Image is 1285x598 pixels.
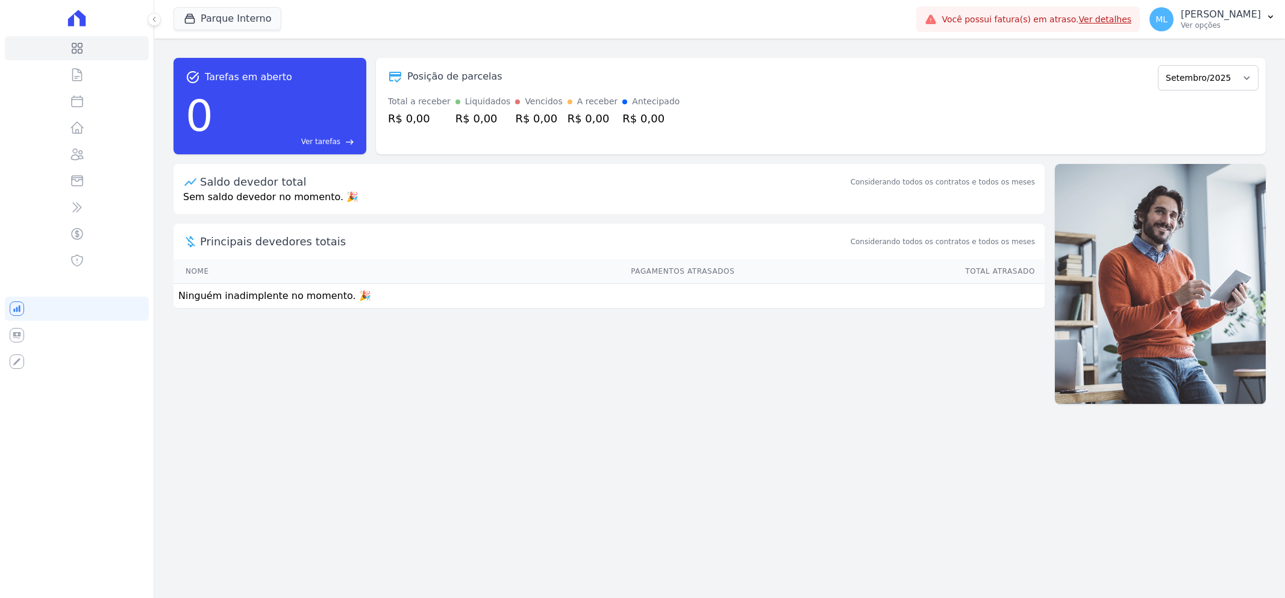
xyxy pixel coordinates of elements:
span: ML [1155,15,1168,24]
div: Total a receber [388,95,451,108]
p: Ver opções [1181,20,1261,30]
div: R$ 0,00 [567,110,618,127]
button: ML [PERSON_NAME] Ver opções [1140,2,1285,36]
th: Pagamentos Atrasados [329,259,735,284]
span: Ver tarefas [301,136,340,147]
div: R$ 0,00 [622,110,680,127]
div: Considerando todos os contratos e todos os meses [851,177,1035,187]
span: east [345,137,354,146]
div: Posição de parcelas [407,69,502,84]
a: Ver detalhes [1079,14,1132,24]
div: 0 [186,84,213,147]
div: Liquidados [465,95,511,108]
th: Nome [174,259,329,284]
a: Ver tarefas east [218,136,354,147]
td: Ninguém inadimplente no momento. 🎉 [174,284,1045,309]
div: A receber [577,95,618,108]
div: Antecipado [632,95,680,108]
span: Principais devedores totais [200,233,848,250]
span: Considerando todos os contratos e todos os meses [851,236,1035,247]
div: R$ 0,00 [388,110,451,127]
span: Você possui fatura(s) em atraso. [942,13,1131,26]
span: task_alt [186,70,200,84]
th: Total Atrasado [735,259,1045,284]
div: Saldo devedor total [200,174,848,190]
button: Parque Interno [174,7,281,30]
div: R$ 0,00 [515,110,562,127]
p: [PERSON_NAME] [1181,8,1261,20]
span: Tarefas em aberto [205,70,292,84]
div: R$ 0,00 [455,110,511,127]
div: Vencidos [525,95,562,108]
p: Sem saldo devedor no momento. 🎉 [174,190,1045,214]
